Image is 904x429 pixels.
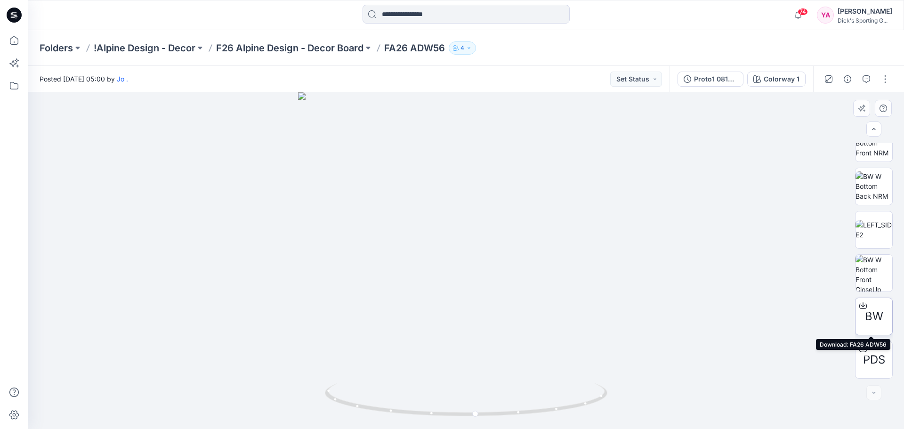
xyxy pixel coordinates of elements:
[798,8,808,16] span: 74
[694,74,737,84] div: Proto1 081925
[216,41,363,55] a: F26 Alpine Design - Decor Board
[840,72,855,87] button: Details
[838,6,892,17] div: [PERSON_NAME]
[856,171,892,201] img: BW W Bottom Back NRM
[94,41,195,55] a: !Alpine Design - Decor
[40,74,128,84] span: Posted [DATE] 05:00 by
[384,41,445,55] p: FA26 ADW56
[856,220,892,240] img: LEFT_SIDE2
[678,72,743,87] button: Proto1 081925
[838,17,892,24] div: Dick's Sporting G...
[817,7,834,24] div: YA
[764,74,799,84] div: Colorway 1
[856,255,892,291] img: BW W Bottom Front CloseUp NRM
[863,351,885,368] span: PDS
[449,41,476,55] button: 4
[747,72,806,87] button: Colorway 1
[117,75,128,83] a: Jo .
[460,43,464,53] p: 4
[40,41,73,55] a: Folders
[865,308,883,325] span: BW
[856,128,892,158] img: BW W Bottom Front NRM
